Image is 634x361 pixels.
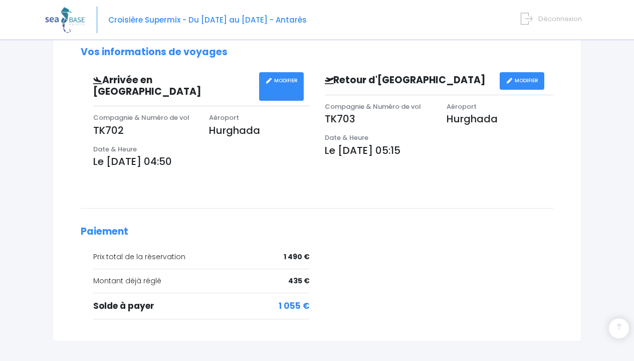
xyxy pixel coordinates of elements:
[108,15,307,25] span: Croisière Supermix - Du [DATE] au [DATE] - Antarès
[93,276,310,286] div: Montant déjà réglé
[447,102,477,111] span: Aéroport
[284,252,310,262] span: 1 490 €
[93,300,310,313] div: Solde à payer
[538,14,582,24] span: Déconnexion
[81,226,553,238] h2: Paiement
[500,72,544,90] a: MODIFIER
[325,102,421,111] span: Compagnie & Numéro de vol
[288,276,310,286] span: 435 €
[93,252,310,262] div: Prix total de la réservation
[279,300,310,313] span: 1 055 €
[93,154,310,169] p: Le [DATE] 04:50
[259,72,304,101] a: MODIFIER
[209,113,239,122] span: Aéroport
[325,143,554,158] p: Le [DATE] 05:15
[325,111,432,126] p: TK703
[209,123,310,138] p: Hurghada
[93,144,137,154] span: Date & Heure
[93,123,194,138] p: TK702
[81,47,553,58] h2: Vos informations de voyages
[317,75,500,86] h3: Retour d'[GEOGRAPHIC_DATA]
[93,113,189,122] span: Compagnie & Numéro de vol
[86,75,259,98] h3: Arrivée en [GEOGRAPHIC_DATA]
[447,111,553,126] p: Hurghada
[325,133,368,142] span: Date & Heure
